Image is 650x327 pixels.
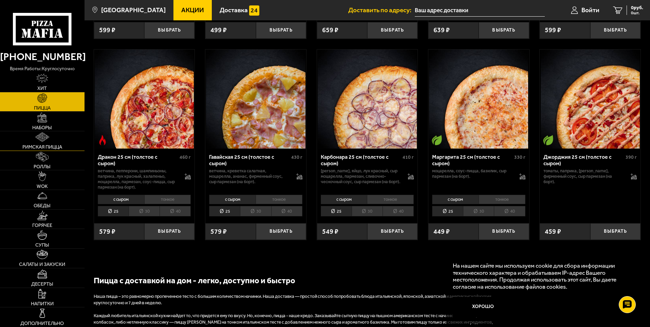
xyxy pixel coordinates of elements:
[631,5,643,10] span: 0 руб.
[144,195,191,204] li: тонкое
[206,50,305,149] img: Гавайская 25 см (толстое с сыром)
[37,86,47,91] span: Хит
[432,135,442,145] img: Вегетарианское блюдо
[543,168,624,185] p: томаты, паприка, [PERSON_NAME], фирменный соус, сыр пармезан (на борт).
[415,4,545,17] input: Ваш адрес доставки
[34,164,51,169] span: Роллы
[543,154,624,167] div: Джорджия 25 см (толстое с сыром)
[428,50,529,149] a: Вегетарианское блюдоМаргарита 25 см (толстое с сыром)
[322,228,338,235] span: 549 ₽
[94,275,501,286] h2: Пицца с доставкой на дом - легко, доступно и быстро
[581,7,599,13] span: Войти
[95,50,194,149] img: Дракон 25 см (толстое с сыром)
[494,206,525,216] li: 40
[514,154,525,160] span: 330 г
[20,321,64,326] span: Дополнительно
[256,195,302,204] li: тонкое
[256,22,306,39] button: Выбрать
[37,184,48,189] span: WOK
[97,135,108,145] img: Острое блюдо
[590,22,640,39] button: Выбрать
[210,228,227,235] span: 579 ₽
[367,195,414,204] li: тонкое
[98,168,178,190] p: ветчина, пепперони, шампиньоны, паприка, лук красный, халапеньо, моцарелла, пармезан, соус-пицца,...
[209,206,240,216] li: 25
[590,223,640,240] button: Выбрать
[626,154,637,160] span: 390 г
[271,206,302,216] li: 40
[545,228,561,235] span: 459 ₽
[383,206,414,216] li: 40
[129,206,160,216] li: 30
[541,50,640,149] img: Джорджия 25 см (толстое с сыром)
[367,22,417,39] button: Выбрать
[321,168,401,185] p: [PERSON_NAME], яйцо, лук красный, сыр Моцарелла, пармезан, сливочно-чесночный соус, сыр пармезан ...
[144,22,194,39] button: Выбрать
[453,297,514,317] button: Хорошо
[249,5,259,16] img: 15daf4d41897b9f0e9f617042186c801.svg
[240,206,271,216] li: 30
[322,27,338,34] span: 659 ₽
[98,206,129,216] li: 25
[432,154,513,167] div: Маргарита 25 см (толстое с сыром)
[463,206,494,216] li: 30
[210,27,227,34] span: 499 ₽
[160,206,191,216] li: 40
[209,154,290,167] div: Гавайская 25 см (толстое с сыром)
[34,203,51,208] span: Обеды
[479,223,529,240] button: Выбрать
[98,154,178,167] div: Дракон 25 см (толстое с сыром)
[367,223,417,240] button: Выбрать
[429,50,528,149] img: Маргарита 25 см (толстое с сыром)
[403,154,414,160] span: 410 г
[432,168,513,179] p: моцарелла, соус-пицца, базилик, сыр пармезан (на борт).
[31,301,54,306] span: Напитки
[31,282,53,286] span: Десерты
[101,7,166,13] span: [GEOGRAPHIC_DATA]
[432,195,479,204] li: с сыром
[181,7,204,13] span: Акции
[321,195,367,204] li: с сыром
[540,50,640,149] a: Вегетарианское блюдоДжорджия 25 см (толстое с сыром)
[99,228,115,235] span: 579 ₽
[94,50,195,149] a: Острое блюдоДракон 25 см (толстое с сыром)
[433,27,450,34] span: 639 ₽
[256,223,306,240] button: Выбрать
[543,135,553,145] img: Вегетарианское блюдо
[317,50,418,149] a: Карбонара 25 см (толстое с сыром)
[32,223,52,228] span: Горячее
[352,206,383,216] li: 30
[180,154,191,160] span: 460 г
[32,125,52,130] span: Наборы
[348,7,415,13] span: Доставить по адресу:
[144,223,194,240] button: Выбрать
[34,105,51,110] span: Пицца
[631,11,643,15] span: 0 шт.
[209,168,290,185] p: ветчина, креветка салатная, моцарелла, ананас, фирменный соус, сыр пармезан (на борт).
[479,22,529,39] button: Выбрать
[209,195,256,204] li: с сыром
[19,262,65,267] span: Салаты и закуски
[318,50,417,149] img: Карбонара 25 см (толстое с сыром)
[433,228,450,235] span: 449 ₽
[94,293,501,306] p: Наша пицца – это равномерно пропеченное тесто с большим количеством начинки. Наша доставка — прос...
[205,50,306,149] a: Гавайская 25 см (толстое с сыром)
[291,154,302,160] span: 430 г
[99,27,115,34] span: 599 ₽
[432,206,463,216] li: 25
[220,7,248,13] span: Доставка
[98,195,144,204] li: с сыром
[321,206,352,216] li: 25
[321,154,401,167] div: Карбонара 25 см (толстое с сыром)
[545,27,561,34] span: 599 ₽
[479,195,525,204] li: тонкое
[35,243,49,247] span: Супы
[453,262,630,290] p: На нашем сайте мы используем cookie для сбора информации технического характера и обрабатываем IP...
[22,145,62,149] span: Римская пицца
